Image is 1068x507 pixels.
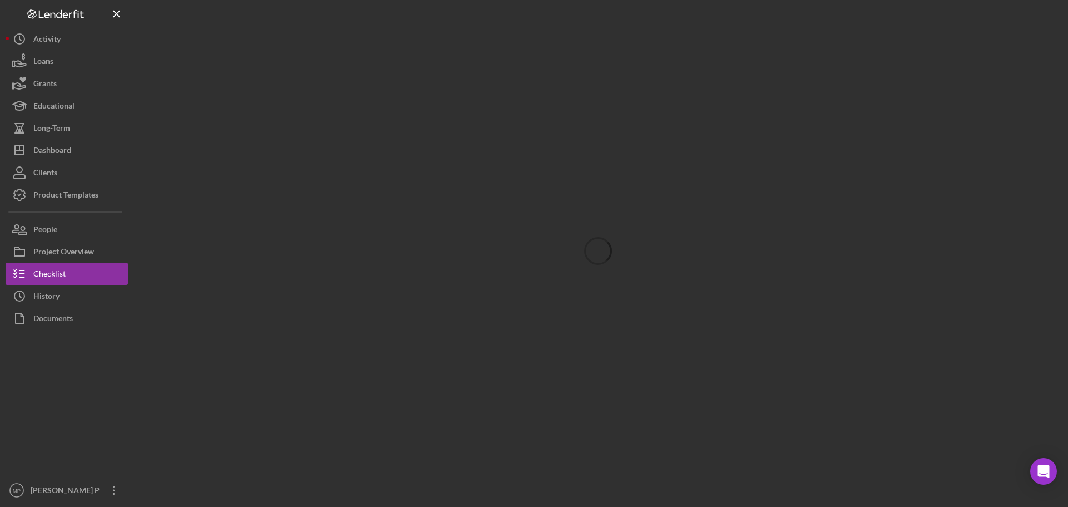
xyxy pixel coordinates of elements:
div: People [33,218,57,243]
div: Long-Term [33,117,70,142]
button: People [6,218,128,240]
div: Checklist [33,263,66,288]
button: Activity [6,28,128,50]
div: Documents [33,307,73,332]
button: History [6,285,128,307]
button: MP[PERSON_NAME] P [6,479,128,501]
div: Open Intercom Messenger [1030,458,1057,485]
button: Long-Term [6,117,128,139]
div: Activity [33,28,61,53]
button: Grants [6,72,128,95]
button: Product Templates [6,184,128,206]
button: Project Overview [6,240,128,263]
div: Project Overview [33,240,94,265]
button: Checklist [6,263,128,285]
div: Product Templates [33,184,98,209]
button: Documents [6,307,128,329]
button: Loans [6,50,128,72]
div: Educational [33,95,75,120]
div: [PERSON_NAME] P [28,479,100,504]
button: Clients [6,161,128,184]
text: MP [13,488,21,494]
div: Loans [33,50,53,75]
div: Grants [33,72,57,97]
div: Dashboard [33,139,71,164]
button: Dashboard [6,139,128,161]
button: Educational [6,95,128,117]
div: History [33,285,60,310]
div: Clients [33,161,57,186]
